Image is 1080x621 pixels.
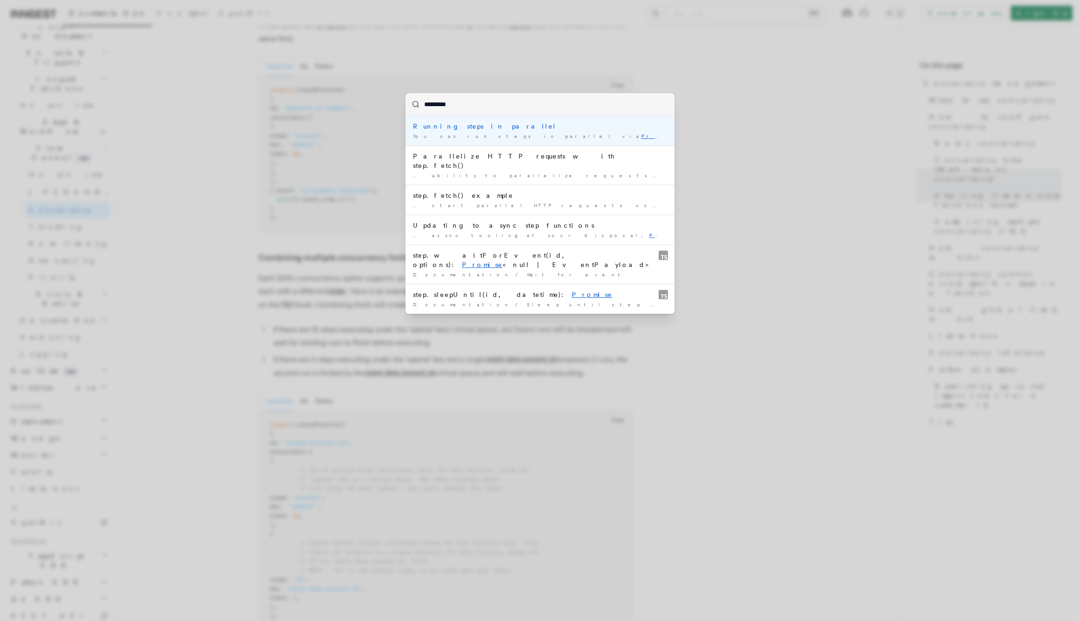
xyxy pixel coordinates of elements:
[413,302,512,307] span: Documentation
[527,302,732,307] span: Sleep until step.sleepUntil()
[413,152,667,170] div: Parallelize HTTP requests with step.fetch()
[413,122,667,131] div: Running steps in parallel
[413,290,667,299] div: step.sleepUntil(id, datetime):
[462,261,503,268] mark: Promise
[413,172,667,179] div: … ability to parallelize requests using ll(): Note that step …
[413,251,667,269] div: step.waitForEvent(id, options): <null | EventPayload>
[641,133,703,139] mark: Promise.a
[413,191,667,200] div: step.fetch() example
[413,232,667,239] div: … async tooling at your disposal; ll(), Promise.race(), loops …
[527,272,626,277] span: Wait for event
[515,272,523,277] span: /
[413,202,667,209] div: … start parallel HTTP requests using ll(). As a best …
[515,302,523,307] span: /
[413,221,667,230] div: Updating to async step functions
[649,232,711,238] mark: Promise.a
[413,133,667,140] div: You can run steps in parallel via ll(): Create …
[572,291,612,298] mark: Promise
[413,272,512,277] span: Documentation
